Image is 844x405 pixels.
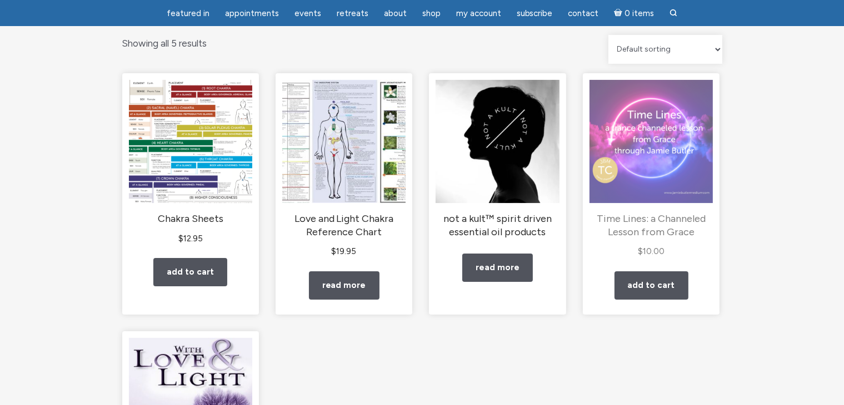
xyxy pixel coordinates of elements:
a: Shop [416,3,447,24]
span: Retreats [337,8,368,18]
a: Add to cart: “Chakra Sheets” [153,258,227,286]
span: 0 items [625,9,654,18]
h2: Love and Light Chakra Reference Chart [282,212,406,239]
a: About [377,3,413,24]
span: $ [178,234,183,244]
img: Love and Light Chakra Reference Chart [282,80,406,203]
span: Appointments [225,8,279,18]
span: $ [332,246,337,256]
a: featured in [160,3,216,24]
h2: not a kult™ spirit driven essential oil products [436,212,559,239]
span: Events [294,8,321,18]
span: $ [638,246,643,256]
h2: Time Lines: a Channeled Lesson from Grace [590,212,713,239]
span: Shop [422,8,441,18]
a: Love and Light Chakra Reference Chart $19.95 [282,80,406,259]
span: Subscribe [517,8,553,18]
a: Read more about “not a kult™ spirit driven essential oil products” [462,254,533,282]
a: Contact [562,3,606,24]
a: Time Lines: a Channeled Lesson from Grace $10.00 [590,80,713,259]
a: Retreats [330,3,375,24]
bdi: 19.95 [332,246,357,256]
a: not a kult™ spirit driven essential oil products [436,80,559,239]
h2: Chakra Sheets [129,212,252,226]
a: Add to cart: “Time Lines: a Channeled Lesson from Grace” [615,271,688,300]
span: My Account [456,8,501,18]
img: not a kult™ spirit driven essential oil products [436,80,559,203]
select: Shop order [608,35,722,64]
a: Appointments [218,3,286,24]
i: Cart [615,8,625,18]
span: About [384,8,407,18]
a: Events [288,3,328,24]
img: Time Lines: a Channeled Lesson from Grace [590,80,713,203]
bdi: 10.00 [638,246,665,256]
a: Cart0 items [608,2,661,24]
a: Read more about “Love and Light Chakra Reference Chart” [309,271,379,300]
a: Chakra Sheets $12.95 [129,80,252,246]
span: Contact [568,8,599,18]
a: Subscribe [510,3,560,24]
a: My Account [450,3,508,24]
p: Showing all 5 results [122,35,207,52]
span: featured in [167,8,209,18]
img: Chakra Sheets [129,80,252,203]
bdi: 12.95 [178,234,203,244]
